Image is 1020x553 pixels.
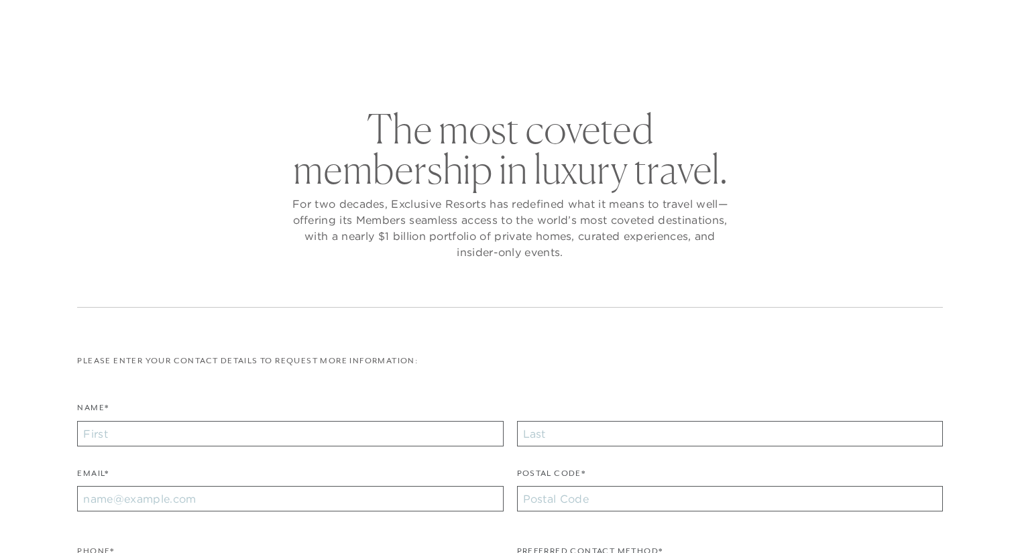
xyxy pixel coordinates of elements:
a: Membership [479,43,562,82]
p: For two decades, Exclusive Resorts has redefined what it means to travel well—offering its Member... [289,196,732,260]
label: Email* [77,467,109,487]
p: Please enter your contact details to request more information: [77,355,942,367]
input: First [77,421,503,446]
label: Name* [77,402,109,421]
a: Member Login [876,15,942,27]
input: Last [517,421,943,446]
label: Postal Code* [517,467,586,487]
input: Postal Code [517,486,943,511]
a: Community [582,43,664,82]
input: name@example.com [77,486,503,511]
a: The Collection [356,43,459,82]
h2: The most coveted membership in luxury travel. [289,109,732,189]
a: Get Started [43,15,101,27]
